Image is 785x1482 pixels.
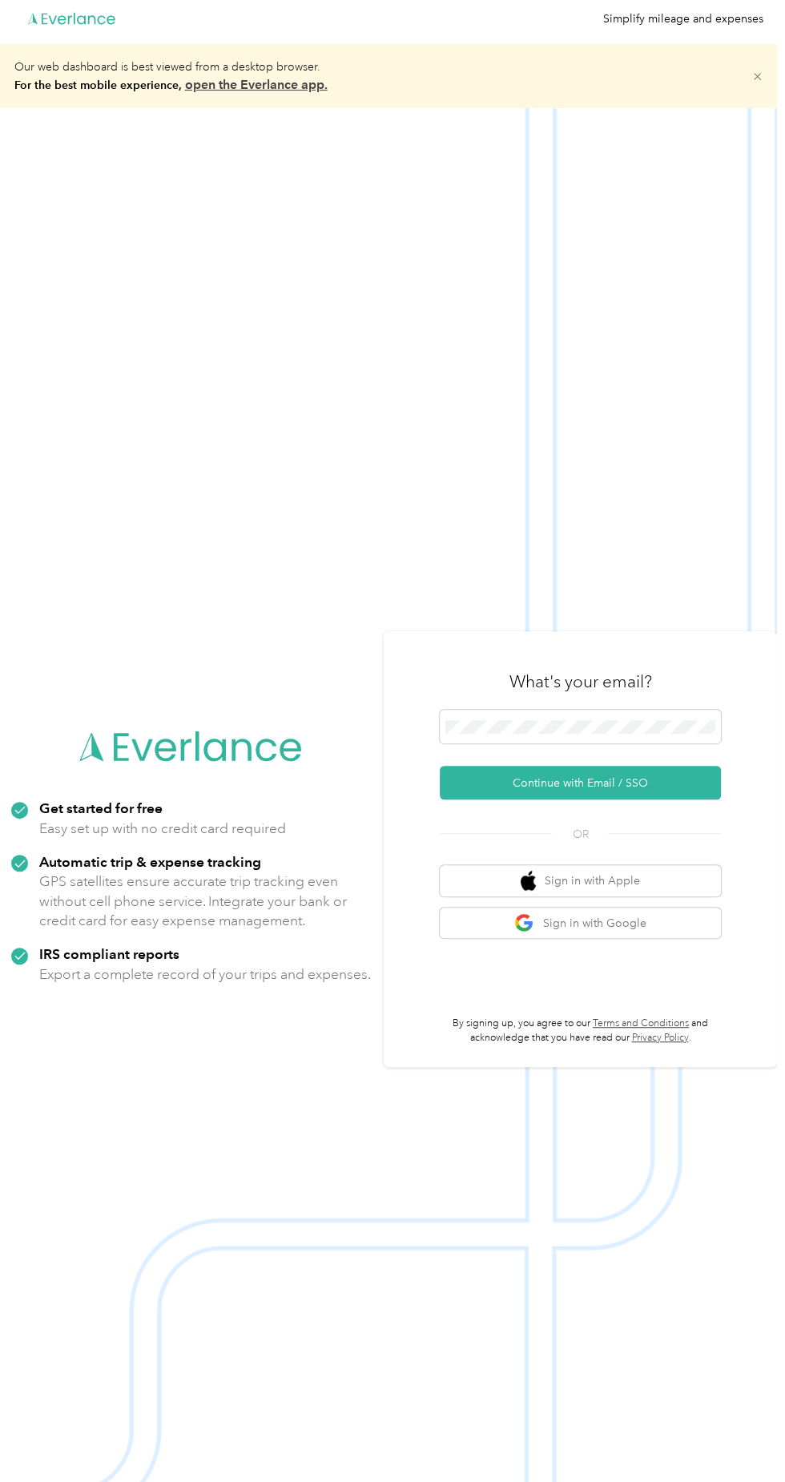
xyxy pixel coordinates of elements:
[39,945,179,962] strong: IRS compliant reports
[39,853,261,870] strong: Automatic trip & expense tracking
[39,819,286,839] p: Easy set up with no credit card required
[440,908,721,939] button: google logoSign in with Google
[39,965,371,985] p: Export a complete record of your trips and expenses.
[593,1017,689,1029] a: Terms and Conditions
[14,79,328,92] b: For the best mobile experience,
[39,799,163,816] strong: Get started for free
[631,1032,688,1044] a: Privacy Policy
[440,865,721,896] button: apple logoSign in with Apple
[440,1017,721,1045] p: By signing up, you agree to our and acknowledge that you have read our .
[39,872,372,931] p: GPS satellites ensure accurate trip tracking even without cell phone service. Integrate your bank...
[521,871,537,891] img: apple logo
[14,58,328,95] p: Our web dashboard is best viewed from a desktop browser.
[440,766,721,799] button: Continue with Email / SSO
[509,671,651,693] h3: What's your email?
[514,913,534,933] img: google logo
[552,826,608,843] span: OR
[603,10,763,27] div: Simplify mileage and expenses
[185,77,328,92] a: open the Everlance app.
